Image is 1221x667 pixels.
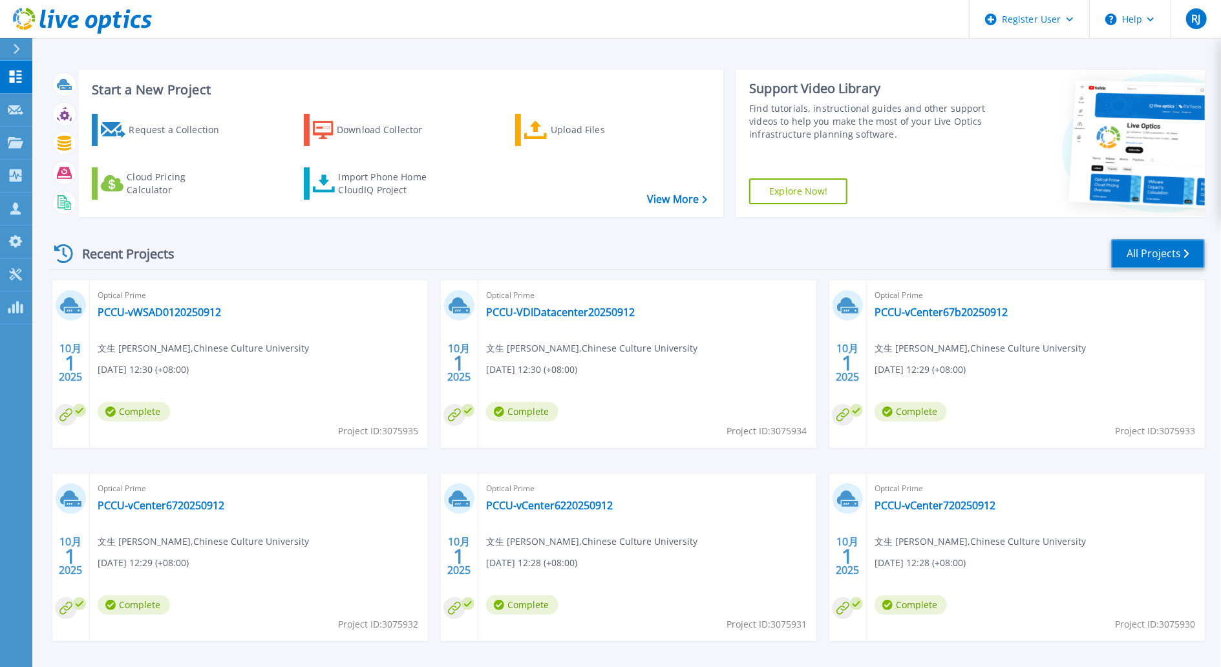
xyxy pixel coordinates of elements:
span: Project ID: 3075934 [727,424,807,438]
h3: Start a New Project [92,83,706,97]
a: Upload Files [515,114,659,146]
span: Optical Prime [486,482,809,496]
div: 10月 2025 [447,533,471,580]
div: Recent Projects [50,238,192,270]
div: 10月 2025 [835,339,860,386]
a: View More [647,193,707,206]
span: 文生 [PERSON_NAME] , Chinese Culture University [486,341,697,355]
a: PCCU-VDIDatacenter20250912 [486,306,635,319]
span: Project ID: 3075933 [1115,424,1195,438]
div: 10月 2025 [447,339,471,386]
div: Request a Collection [129,117,232,143]
span: Project ID: 3075931 [727,617,807,631]
a: Download Collector [304,114,448,146]
a: Request a Collection [92,114,236,146]
span: Complete [98,595,170,615]
span: Complete [875,595,947,615]
span: 文生 [PERSON_NAME] , Chinese Culture University [875,341,1086,355]
span: 1 [842,551,853,562]
span: Complete [486,595,558,615]
span: RJ [1191,14,1200,24]
div: 10月 2025 [835,533,860,580]
span: 1 [65,551,76,562]
span: 文生 [PERSON_NAME] , Chinese Culture University [98,535,309,549]
span: 1 [453,357,465,368]
span: 1 [453,551,465,562]
span: 文生 [PERSON_NAME] , Chinese Culture University [98,341,309,355]
span: Project ID: 3075930 [1115,617,1195,631]
a: PCCU-vCenter720250912 [875,499,995,512]
span: 1 [65,357,76,368]
span: Optical Prime [875,288,1197,302]
span: [DATE] 12:30 (+08:00) [486,363,577,377]
span: [DATE] 12:28 (+08:00) [486,556,577,570]
a: All Projects [1111,239,1205,268]
div: Cloud Pricing Calculator [127,171,230,196]
span: 文生 [PERSON_NAME] , Chinese Culture University [875,535,1086,549]
span: Project ID: 3075935 [338,424,418,438]
span: [DATE] 12:29 (+08:00) [98,556,189,570]
span: 文生 [PERSON_NAME] , Chinese Culture University [486,535,697,549]
a: PCCU-vCenter6220250912 [486,499,613,512]
a: Cloud Pricing Calculator [92,167,236,200]
div: Import Phone Home CloudIQ Project [339,171,440,196]
div: 10月 2025 [58,339,83,386]
div: Find tutorials, instructional guides and other support videos to help you make the most of your L... [749,102,988,141]
div: Upload Files [551,117,654,143]
span: [DATE] 12:29 (+08:00) [875,363,966,377]
div: Download Collector [337,117,440,143]
span: Complete [486,402,558,421]
a: PCCU-vWSAD0120250912 [98,306,221,319]
span: Complete [98,402,170,421]
span: Optical Prime [486,288,809,302]
a: PCCU-vCenter67b20250912 [875,306,1008,319]
span: Optical Prime [98,482,420,496]
div: Support Video Library [749,80,988,97]
a: PCCU-vCenter6720250912 [98,499,224,512]
span: Complete [875,402,947,421]
span: [DATE] 12:30 (+08:00) [98,363,189,377]
span: [DATE] 12:28 (+08:00) [875,556,966,570]
span: Project ID: 3075932 [338,617,418,631]
span: 1 [842,357,853,368]
span: Optical Prime [875,482,1197,496]
a: Explore Now! [749,178,847,204]
div: 10月 2025 [58,533,83,580]
span: Optical Prime [98,288,420,302]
